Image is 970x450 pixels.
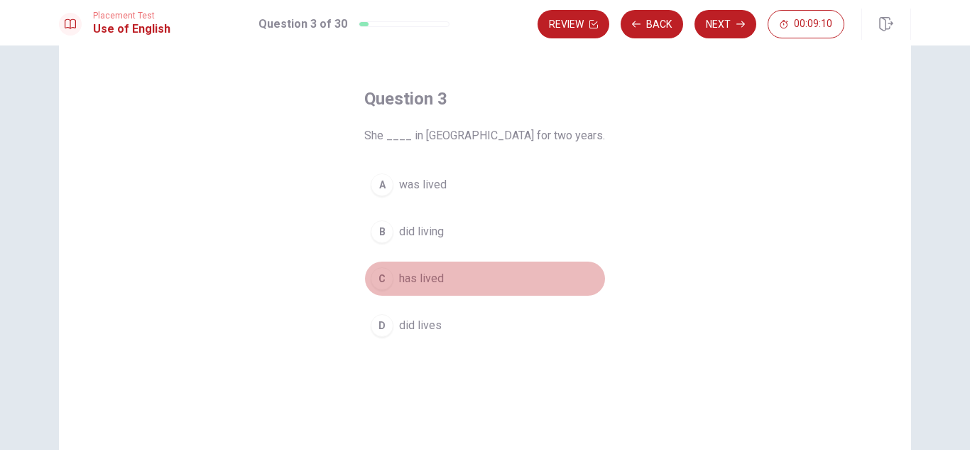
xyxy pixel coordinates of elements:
div: B [371,220,393,243]
button: Bdid living [364,214,606,250]
span: has lived [399,270,444,287]
div: D [371,314,393,337]
span: She ____ in [GEOGRAPHIC_DATA] for two years. [364,127,606,144]
button: Back [621,10,683,38]
button: 00:09:10 [768,10,844,38]
span: did lives [399,317,442,334]
h4: Question 3 [364,87,606,110]
h1: Question 3 of 30 [258,16,347,33]
button: Chas lived [364,261,606,296]
span: Placement Test [93,11,170,21]
div: A [371,173,393,196]
span: did living [399,223,444,240]
button: Review [538,10,609,38]
button: Awas lived [364,167,606,203]
span: 00:09:10 [794,18,832,30]
span: was lived [399,176,447,193]
h1: Use of English [93,21,170,38]
div: C [371,267,393,290]
button: Next [694,10,756,38]
button: Ddid lives [364,308,606,343]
